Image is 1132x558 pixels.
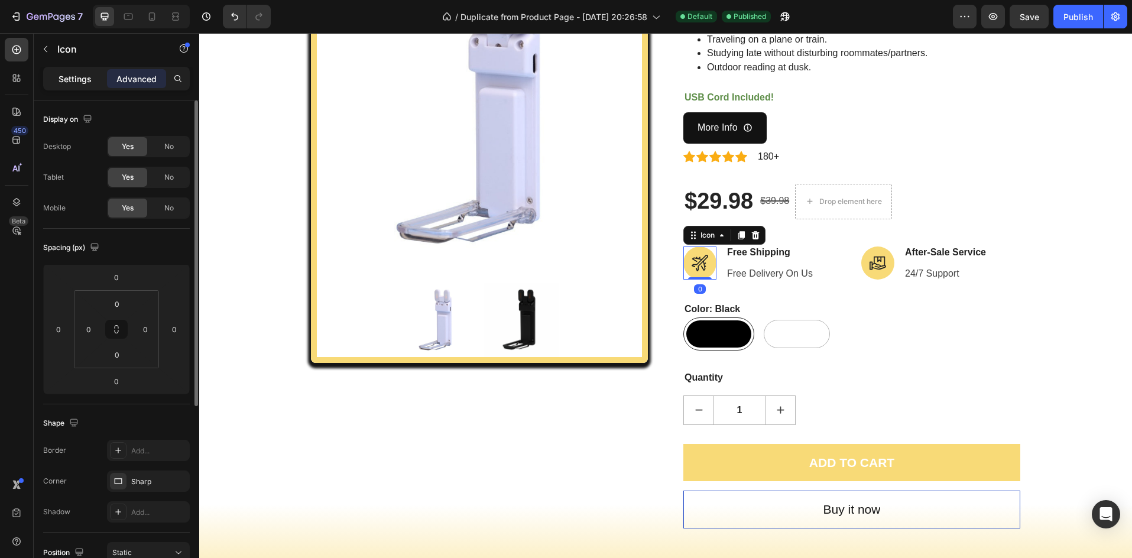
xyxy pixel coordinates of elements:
[484,154,555,183] div: $29.98
[455,11,458,23] span: /
[105,268,128,286] input: 0
[559,116,580,131] p: 180+
[164,141,174,152] span: No
[43,507,70,517] div: Shadow
[43,416,81,432] div: Shape
[122,141,134,152] span: Yes
[484,458,821,495] button: Buy it now
[164,203,174,213] span: No
[485,56,820,73] p: USB Cord Included!
[105,346,129,364] input: 0px
[122,203,134,213] span: Yes
[484,336,821,353] div: Quantity
[80,320,98,338] input: 0px
[199,33,1132,558] iframe: Design area
[484,268,542,284] legend: Color: Black
[166,320,183,338] input: 0
[1010,5,1049,28] button: Save
[137,320,154,338] input: 0px
[1053,5,1103,28] button: Publish
[485,363,514,391] button: decrement
[610,420,695,439] div: ADD TO CART
[43,172,64,183] div: Tablet
[131,507,187,518] div: Add...
[112,548,132,557] span: Static
[560,158,591,178] div: $39.98
[59,73,92,85] p: Settings
[164,172,174,183] span: No
[131,476,187,487] div: Sharp
[9,216,28,226] div: Beta
[43,112,95,128] div: Display on
[43,203,66,213] div: Mobile
[43,240,102,256] div: Spacing (px)
[116,73,157,85] p: Advanced
[460,11,647,23] span: Duplicate from Product Page - [DATE] 20:26:58
[57,42,158,56] p: Icon
[734,11,766,22] span: Published
[528,233,614,248] p: Free Delivery On Us
[43,141,71,152] div: Desktop
[687,11,712,22] span: Default
[105,372,128,390] input: 0
[1020,12,1039,22] span: Save
[528,212,614,226] p: Free Shipping
[484,411,821,449] button: ADD TO CART
[5,5,88,28] button: 7
[484,79,567,111] a: More Info
[131,446,187,456] div: Add...
[624,467,682,486] div: Buy it now
[77,9,83,24] p: 7
[514,363,566,391] input: quantity
[43,445,66,456] div: Border
[1063,11,1093,23] div: Publish
[223,5,271,28] div: Undo/Redo
[1092,500,1120,528] div: Open Intercom Messenger
[498,86,539,103] p: More Info
[620,164,683,173] div: Drop element here
[11,126,28,135] div: 450
[706,233,787,248] p: 24/7 Support
[43,476,67,486] div: Corner
[122,172,134,183] span: Yes
[50,320,67,338] input: 0
[566,363,596,391] button: increment
[105,295,129,313] input: 0px
[706,212,787,226] p: After-Sale Service
[495,251,507,261] div: 0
